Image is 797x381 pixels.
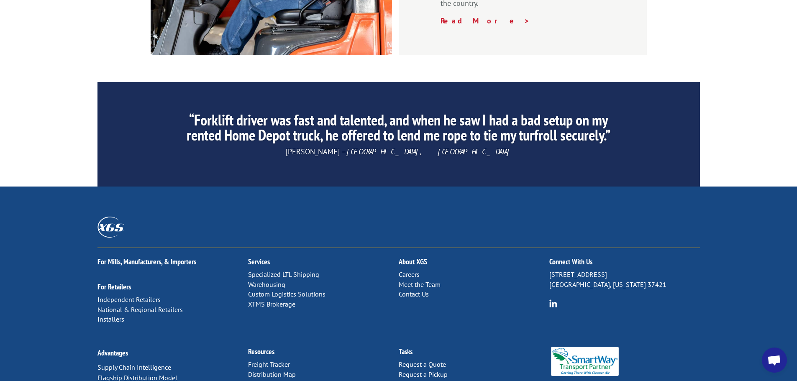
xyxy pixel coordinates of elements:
[399,280,441,289] a: Meet the Team
[248,300,295,308] a: XTMS Brokerage
[399,257,427,266] a: About XGS
[97,305,183,314] a: National & Regional Retailers
[399,370,448,378] a: Request a Pickup
[549,299,557,307] img: group-6
[248,360,290,368] a: Freight Tracker
[97,282,131,292] a: For Retailers
[399,360,446,368] a: Request a Quote
[97,295,161,304] a: Independent Retailers
[97,315,124,323] a: Installers
[399,270,420,279] a: Careers
[248,290,325,298] a: Custom Logistics Solutions
[346,147,511,156] em: [GEOGRAPHIC_DATA], [GEOGRAPHIC_DATA]
[549,347,621,376] img: Smartway_Logo
[248,347,274,356] a: Resources
[248,257,270,266] a: Services
[97,348,128,358] a: Advantages
[97,363,171,371] a: Supply Chain Intelligence
[549,258,700,270] h2: Connect With Us
[399,290,429,298] a: Contact Us
[248,370,296,378] a: Distribution Map
[286,147,511,156] span: [PERSON_NAME] –
[248,280,285,289] a: Warehousing
[399,348,549,360] h2: Tasks
[176,113,621,147] h2: “Forklift driver was fast and talented, and when he saw I had a bad setup on my rented Home Depot...
[549,270,700,290] p: [STREET_ADDRESS] [GEOGRAPHIC_DATA], [US_STATE] 37421
[97,257,196,266] a: For Mills, Manufacturers, & Importers
[441,16,530,26] a: Read More >
[762,348,787,373] div: Open chat
[248,270,319,279] a: Specialized LTL Shipping
[97,217,124,237] img: XGS_Logos_ALL_2024_All_White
